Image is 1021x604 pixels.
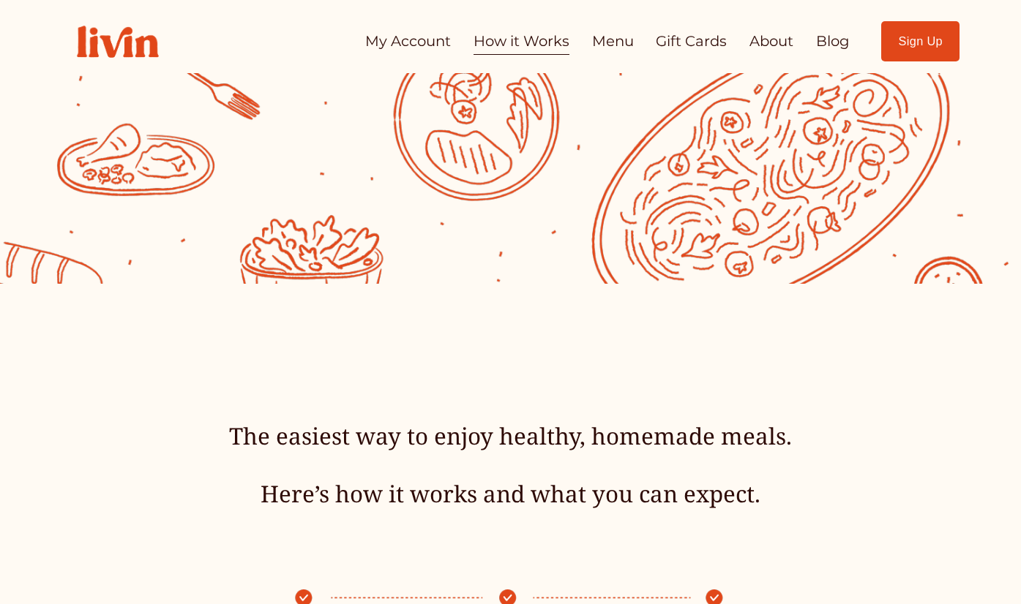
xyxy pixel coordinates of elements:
a: About [749,27,793,56]
a: How it Works [474,27,569,56]
a: My Account [365,27,451,56]
h4: Here’s how it works and what you can expect. [137,478,884,510]
a: Gift Cards [656,27,727,56]
img: Livin [61,10,174,73]
a: Blog [816,27,849,56]
h4: The easiest way to enjoy healthy, homemade meals. [137,420,884,452]
a: Sign Up [881,21,960,61]
a: Menu [592,27,634,56]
